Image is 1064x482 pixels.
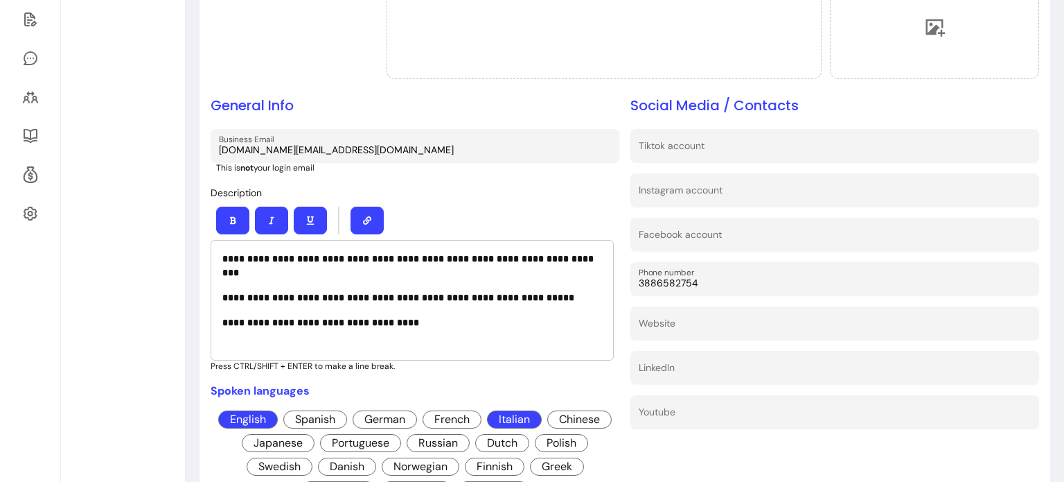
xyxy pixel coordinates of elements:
[530,458,584,476] span: Greek
[17,3,44,36] a: Waivers
[639,232,1031,246] input: Facebook account
[639,409,1031,423] input: Youtube
[17,42,44,75] a: My Messages
[639,365,1031,379] input: LinkedIn
[318,458,376,476] span: Danish
[211,361,619,372] p: Press CTRL/SHIFT + ENTER to make a line break.
[219,143,611,157] input: Business Email
[382,458,459,476] span: Norwegian
[242,434,314,452] span: Japanese
[283,411,347,429] span: Spanish
[535,434,588,452] span: Polish
[211,187,262,199] span: Description
[465,458,524,476] span: Finnish
[17,197,44,230] a: Settings
[211,383,619,399] p: Spoken languages
[639,266,699,278] label: Phone number
[639,276,1031,290] input: Phone number
[639,320,1031,334] input: Website
[247,458,312,476] span: Swedish
[17,158,44,191] a: Refer & Earn
[639,187,1031,201] input: Instagram account
[320,434,401,452] span: Portuguese
[547,411,612,429] span: Chinese
[353,411,417,429] span: German
[211,96,619,115] h2: General Info
[639,143,1031,157] input: Tiktok account
[17,80,44,114] a: Clients
[219,133,279,145] label: Business Email
[407,434,470,452] span: Russian
[17,119,44,153] a: Resources
[240,162,254,173] b: not
[487,411,542,429] span: Italian
[218,411,278,429] span: English
[216,162,619,173] p: This is your login email
[423,411,481,429] span: French
[630,96,1039,115] h2: Social Media / Contacts
[475,434,529,452] span: Dutch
